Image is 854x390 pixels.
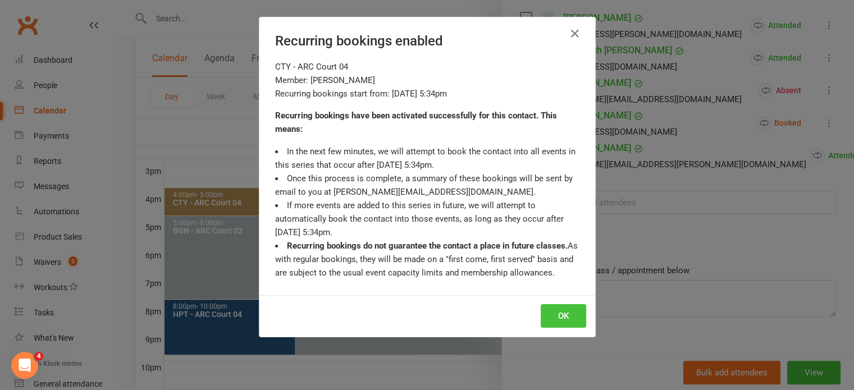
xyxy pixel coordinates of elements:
[275,60,579,74] div: CTY - ARC Court 04
[287,241,568,251] strong: Recurring bookings do not guarantee the contact a place in future classes.
[275,239,579,279] li: As with regular bookings, they will be made on a "first come, first served" basis and are subject...
[275,172,579,199] li: Once this process is complete, a summary of these bookings will be sent by email to you at [PERSO...
[11,352,38,379] iframe: Intercom live chat
[275,74,579,87] div: Member: [PERSON_NAME]
[34,352,43,361] span: 4
[275,111,557,134] strong: Recurring bookings have been activated successfully for this contact. This means:
[275,199,579,239] li: If more events are added to this series in future, we will attempt to automatically book the cont...
[275,145,579,172] li: In the next few minutes, we will attempt to book the contact into all events in this series that ...
[275,87,579,100] div: Recurring bookings start from: [DATE] 5:34pm
[275,33,579,49] h4: Recurring bookings enabled
[541,304,586,328] button: OK
[566,25,584,43] button: Close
